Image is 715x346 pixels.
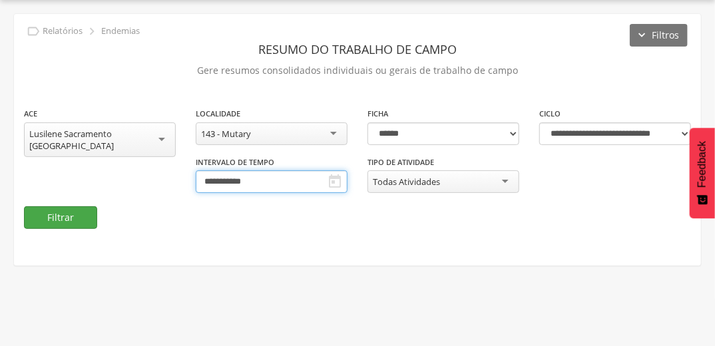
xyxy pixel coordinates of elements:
header: Resumo do Trabalho de Campo [24,37,691,61]
i:  [85,24,99,39]
label: Intervalo de Tempo [196,157,274,168]
label: Ciclo [539,108,561,119]
div: Lusilene Sacramento [GEOGRAPHIC_DATA] [29,128,170,152]
label: Tipo de Atividade [367,157,434,168]
i:  [327,174,343,190]
button: Feedback - Mostrar pesquisa [690,128,715,218]
button: Filtrar [24,206,97,229]
div: 143 - Mutary [201,128,251,140]
span: Feedback [696,141,708,188]
label: Localidade [196,108,240,119]
i:  [26,24,41,39]
div: Todas Atividades [373,176,440,188]
label: Ficha [367,108,388,119]
p: Endemias [101,26,140,37]
p: Gere resumos consolidados individuais ou gerais de trabalho de campo [24,61,691,80]
p: Relatórios [43,26,83,37]
label: ACE [24,108,37,119]
button: Filtros [630,24,688,47]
